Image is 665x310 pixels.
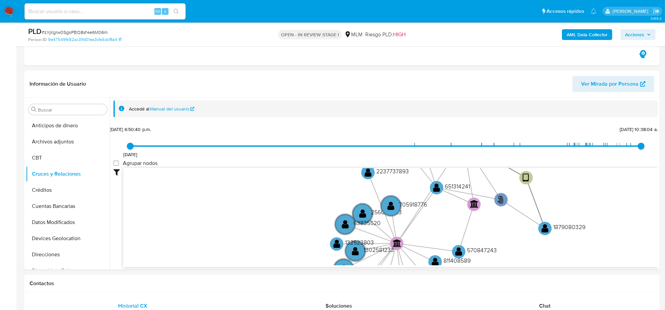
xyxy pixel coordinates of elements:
text:  [340,264,347,274]
text:  [342,219,349,229]
text: 1302581233 [364,245,394,254]
b: PLD [28,26,42,37]
input: Buscar usuario o caso... [25,7,186,16]
button: search-icon [169,7,183,16]
text: 705918776 [399,200,427,209]
span: Accedé al [129,106,149,112]
text: 256026903 [371,208,402,216]
text: 132523803 [345,238,374,247]
text: 651314241 [445,182,470,190]
span: Accesos rápidos [547,8,584,15]
a: Salir [653,8,660,15]
span: 3.155.0 [651,16,662,21]
text: 2237737893 [376,167,409,175]
span: Ver Mirada por Persona [581,76,638,92]
button: Ver Mirada por Persona [572,76,654,92]
b: AML Data Collector [567,29,608,40]
span: [DATE] 10:38:04 a.m. [620,126,663,133]
h1: Información de Usuario [30,81,86,87]
a: Manual del usuario [150,106,195,112]
span: [DATE] [123,151,138,158]
text:  [498,195,504,204]
button: Cuentas Bancarias [26,198,110,214]
button: CBT [26,150,110,166]
text:  [432,257,439,267]
div: MLM [344,31,363,38]
span: [DATE] 6:50:40 p.m. [110,126,151,133]
text:  [359,209,366,218]
span: Soluciones [326,302,352,310]
button: Archivos adjuntos [26,134,110,150]
text:  [393,239,401,247]
text: 1879080329 [553,223,585,231]
span: Riesgo PLD: [365,31,406,38]
text:  [523,173,529,183]
button: Acciones [620,29,656,40]
text:  [541,223,549,233]
span: HIGH [393,31,406,38]
text:  [388,201,395,211]
input: Buscar [38,107,104,113]
span: Chat [539,302,551,310]
span: Acciones [625,29,644,40]
button: Devices Geolocation [26,230,110,247]
button: Buscar [31,107,37,112]
text: 191838362 [352,263,379,272]
span: Alt [155,8,160,14]
button: Anticipos de dinero [26,118,110,134]
h1: Contactos [30,280,654,287]
span: s [164,8,166,14]
text: 570847243 [467,246,497,254]
button: Dispositivos Point [26,263,110,279]
text:  [365,168,372,177]
span: Agrupar nodos [123,160,157,167]
text:  [470,200,479,208]
button: Créditos [26,182,110,198]
a: Notificaciones [591,8,597,14]
button: AML Data Collector [562,29,612,40]
text:  [456,247,463,256]
b: Person ID [28,37,47,43]
p: cesar.gonzalez@mercadolibre.com.mx [613,8,651,14]
input: Agrupar nodos [113,161,119,166]
p: OPEN - IN REVIEW STAGE I [278,30,342,39]
text: 811408589 [443,256,471,265]
text:  [433,183,440,192]
text: 63835520 [353,219,381,227]
button: Cruces y Relaciones [26,166,110,182]
button: Direcciones [26,247,110,263]
span: Historial CX [118,302,147,310]
text:  [352,246,359,256]
a: 9e47549fb92ac31fd01ea3cfa5dcf8a4 [48,37,122,43]
button: Datos Modificados [26,214,110,230]
text:  [333,239,340,249]
span: # zXjKgrw0SgkPBO8sf4e6M06m [42,29,108,36]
